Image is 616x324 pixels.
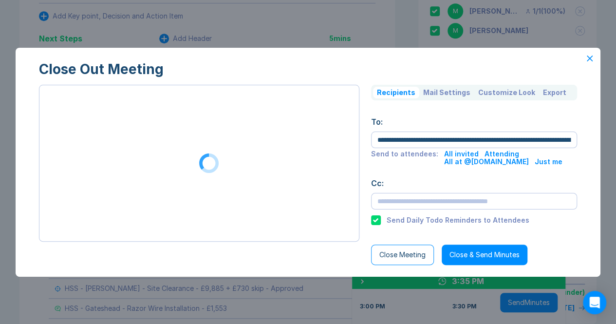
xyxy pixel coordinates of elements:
div: Just me [535,158,562,166]
div: Cc: [371,177,578,189]
button: Close & Send Minutes [442,245,527,265]
button: Customize Look [474,87,539,98]
div: All at @[DOMAIN_NAME] [444,158,529,166]
button: Close Meeting [371,245,434,265]
button: Mail Settings [419,87,474,98]
div: Send Daily Todo Reminders to Attendees [387,216,529,224]
button: Recipients [373,87,419,98]
div: Send to attendees: [371,150,438,166]
div: Close Out Meeting [39,61,578,77]
div: To: [371,116,578,128]
div: All invited [444,150,479,158]
div: Attending [485,150,519,158]
button: Export [539,87,570,98]
div: Open Intercom Messenger [583,291,606,314]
